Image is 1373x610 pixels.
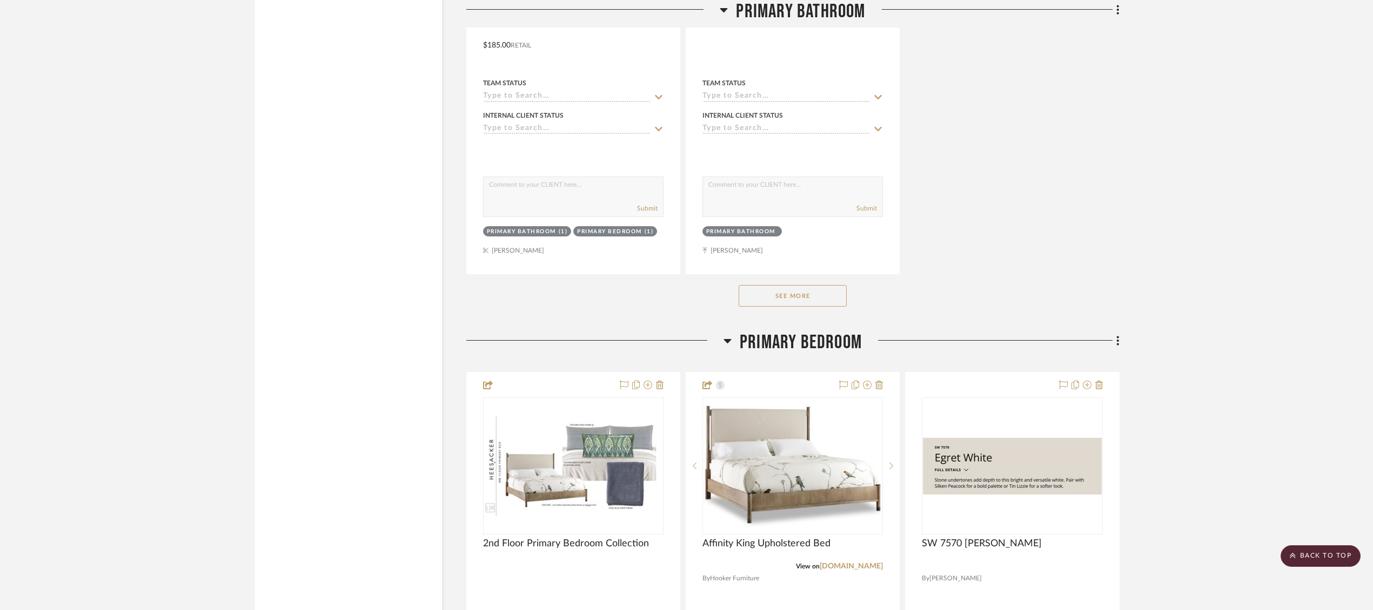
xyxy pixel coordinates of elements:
[702,538,831,550] span: Affinity King Upholstered Bed
[739,285,847,307] button: See More
[483,92,651,102] input: Type to Search…
[704,399,882,533] img: Affinity King Upholstered Bed
[702,111,783,120] div: Internal Client Status
[637,204,658,213] button: Submit
[710,573,759,584] span: Hooker Furniture
[702,124,870,134] input: Type to Search…
[923,438,1101,495] img: SW 7570 Egret White
[577,228,642,236] div: Primary Bedroom
[929,573,982,584] span: [PERSON_NAME]
[922,538,1042,550] span: SW 7570 [PERSON_NAME]
[702,78,746,88] div: Team Status
[702,92,870,102] input: Type to Search…
[706,228,775,236] div: Primary Bathroom
[487,228,556,236] div: Primary Bathroom
[483,124,651,134] input: Type to Search…
[483,111,564,120] div: Internal Client Status
[645,228,654,236] div: (1)
[483,78,526,88] div: Team Status
[796,563,820,570] span: View on
[559,228,568,236] div: (1)
[484,416,662,516] img: 2nd Floor Primary Bedroom Collection
[1281,545,1361,567] scroll-to-top-button: BACK TO TOP
[856,204,877,213] button: Submit
[483,538,649,550] span: 2nd Floor Primary Bedroom Collection
[702,573,710,584] span: By
[740,331,862,354] span: Primary Bedroom
[922,573,929,584] span: By
[820,562,883,570] a: [DOMAIN_NAME]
